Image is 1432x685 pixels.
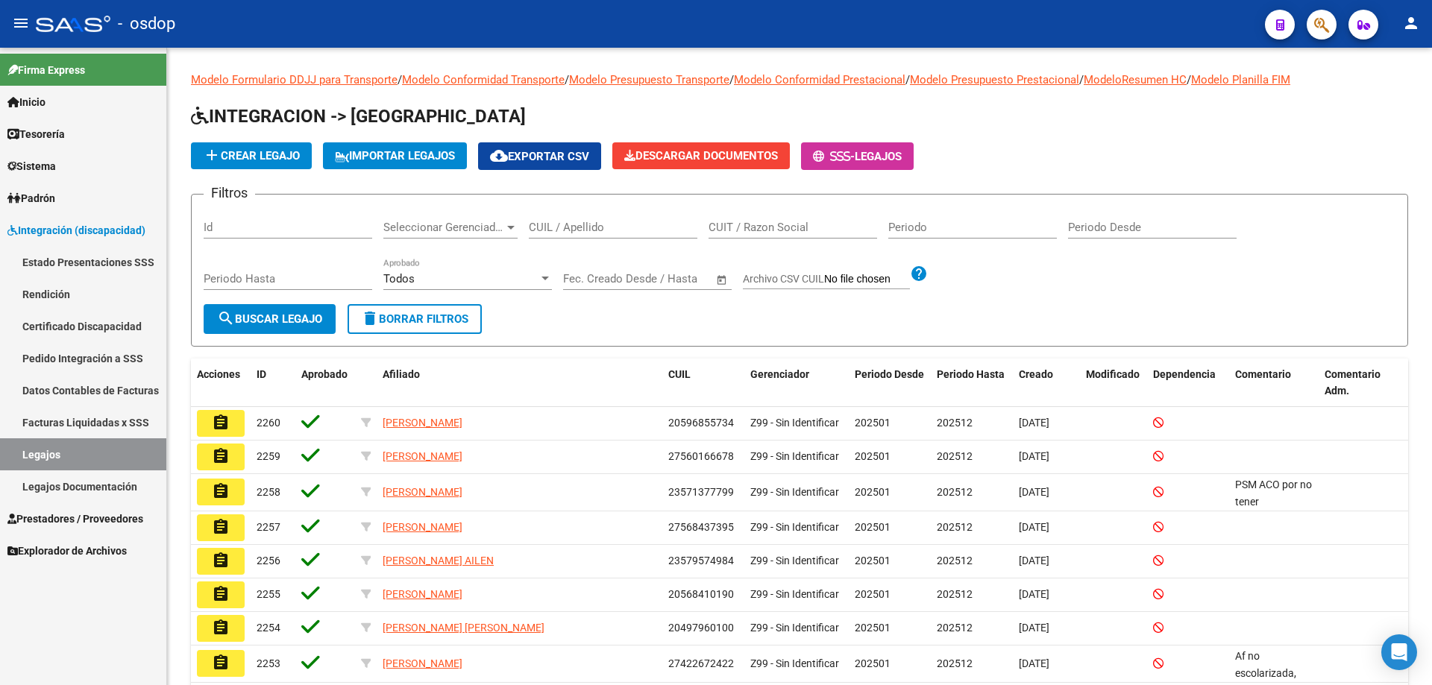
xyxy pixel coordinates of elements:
span: [DATE] [1019,486,1049,498]
span: Gerenciador [750,368,809,380]
mat-icon: assignment [212,447,230,465]
datatable-header-cell: Creado [1013,359,1080,408]
input: Archivo CSV CUIL [824,273,910,286]
mat-icon: search [217,309,235,327]
span: 202501 [855,521,891,533]
mat-icon: assignment [212,482,230,500]
span: Inicio [7,94,45,110]
span: Z99 - Sin Identificar [750,450,839,462]
span: 202501 [855,588,891,600]
span: - [813,150,855,163]
span: [DATE] [1019,588,1049,600]
span: 23571377799 [668,486,734,498]
span: [DATE] [1019,622,1049,634]
span: [PERSON_NAME] [383,450,462,462]
span: 20596855734 [668,417,734,429]
mat-icon: person [1402,14,1420,32]
span: Z99 - Sin Identificar [750,417,839,429]
a: Modelo Planilla FIM [1191,73,1290,86]
span: Buscar Legajo [217,312,322,326]
span: 27422672422 [668,657,734,669]
a: ModeloResumen HC [1084,73,1187,86]
span: 202512 [937,417,973,429]
span: ID [257,368,266,380]
mat-icon: assignment [212,518,230,536]
span: Creado [1019,368,1053,380]
button: Buscar Legajo [204,304,336,334]
span: Z99 - Sin Identificar [750,555,839,566]
input: Fecha fin [637,272,709,285]
mat-icon: add [203,146,221,164]
span: Aprobado [301,368,348,380]
span: [DATE] [1019,555,1049,566]
span: 20497960100 [668,622,734,634]
mat-icon: cloud_download [490,147,508,165]
span: [PERSON_NAME] [383,486,462,498]
span: Archivo CSV CUIL [743,273,824,285]
span: Borrar Filtros [361,312,468,326]
span: 202512 [937,622,973,634]
span: 202501 [855,417,891,429]
mat-icon: assignment [212,414,230,432]
span: IMPORTAR LEGAJOS [335,149,455,162]
span: Z99 - Sin Identificar [750,622,839,634]
mat-icon: help [910,265,928,282]
div: Open Intercom Messenger [1381,634,1417,670]
span: Prestadores / Proveedores [7,511,143,527]
datatable-header-cell: Comentario [1229,359,1319,408]
span: Modificado [1086,368,1140,380]
span: 27568437395 [668,521,734,533]
button: Open calendar [714,271,731,288]
span: 202501 [855,486,891,498]
span: 202512 [937,588,973,600]
datatable-header-cell: Periodo Desde [849,359,931,408]
span: Sistema [7,158,56,174]
span: 202501 [855,450,891,462]
datatable-header-cell: Modificado [1080,359,1147,408]
a: Modelo Conformidad Prestacional [734,73,905,86]
span: 2258 [257,486,280,498]
span: 202501 [855,555,891,566]
span: Firma Express [7,62,85,78]
span: 23579574984 [668,555,734,566]
datatable-header-cell: ID [251,359,295,408]
span: 2255 [257,588,280,600]
button: Descargar Documentos [612,142,790,169]
span: [PERSON_NAME] [383,657,462,669]
span: [PERSON_NAME] [383,521,462,533]
span: [PERSON_NAME] [PERSON_NAME] [383,622,544,634]
span: [DATE] [1019,521,1049,533]
span: 2256 [257,555,280,566]
span: Comentario Adm. [1325,368,1381,397]
button: Crear Legajo [191,142,312,169]
datatable-header-cell: CUIL [662,359,744,408]
button: IMPORTAR LEGAJOS [323,142,467,169]
mat-icon: delete [361,309,379,327]
span: Z99 - Sin Identificar [750,486,839,498]
span: 2257 [257,521,280,533]
span: Periodo Desde [855,368,924,380]
button: Borrar Filtros [348,304,482,334]
span: Seleccionar Gerenciador [383,221,504,234]
mat-icon: assignment [212,619,230,637]
span: Descargar Documentos [624,149,778,162]
a: Modelo Conformidad Transporte [402,73,565,86]
span: [PERSON_NAME] [383,417,462,429]
span: 2259 [257,450,280,462]
span: Integración (discapacidad) [7,222,145,239]
datatable-header-cell: Dependencia [1147,359,1229,408]
datatable-header-cell: Comentario Adm. [1319,359,1408,408]
datatable-header-cell: Gerenciador [744,359,849,408]
span: Z99 - Sin Identificar [750,588,839,600]
span: CUIL [668,368,691,380]
span: 2254 [257,622,280,634]
span: Crear Legajo [203,149,300,162]
span: [PERSON_NAME] AILEN [383,555,494,566]
span: INTEGRACION -> [GEOGRAPHIC_DATA] [191,106,526,127]
span: 20568410190 [668,588,734,600]
button: Exportar CSV [478,142,601,170]
span: 2260 [257,417,280,429]
span: Comentario [1235,368,1291,380]
span: 2253 [257,657,280,669]
span: 27560166678 [668,450,734,462]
